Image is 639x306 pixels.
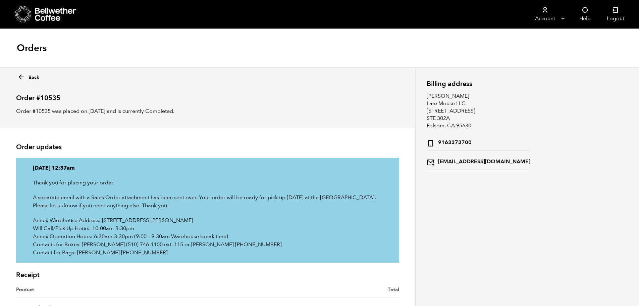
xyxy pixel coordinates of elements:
[427,92,530,170] address: [PERSON_NAME] Late Mouse LLC [STREET_ADDRESS] STE 302A Folsom, CA 95630
[17,71,39,81] a: Back
[16,88,399,102] h2: Order #10535
[33,164,382,172] p: [DATE] 12:37am
[33,193,382,210] p: A separate email with a Sales Order attachment has been sent over. Your order will be ready for p...
[33,179,382,187] p: Thank you for placing your order.
[16,107,399,115] p: Order #10535 was placed on [DATE] and is currently Completed.
[16,286,208,298] th: Product
[208,286,399,298] th: Total
[33,216,382,257] p: Annex Warehouse Address: [STREET_ADDRESS][PERSON_NAME] Will Call/Pick Up Hours: 10:00am-3:30pm An...
[427,80,530,88] h2: Billing address
[17,42,47,54] h1: Orders
[427,137,472,147] strong: 9163373700
[16,143,399,151] h2: Order updates
[427,157,530,166] strong: [EMAIL_ADDRESS][DOMAIN_NAME]
[16,271,399,279] h2: Receipt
